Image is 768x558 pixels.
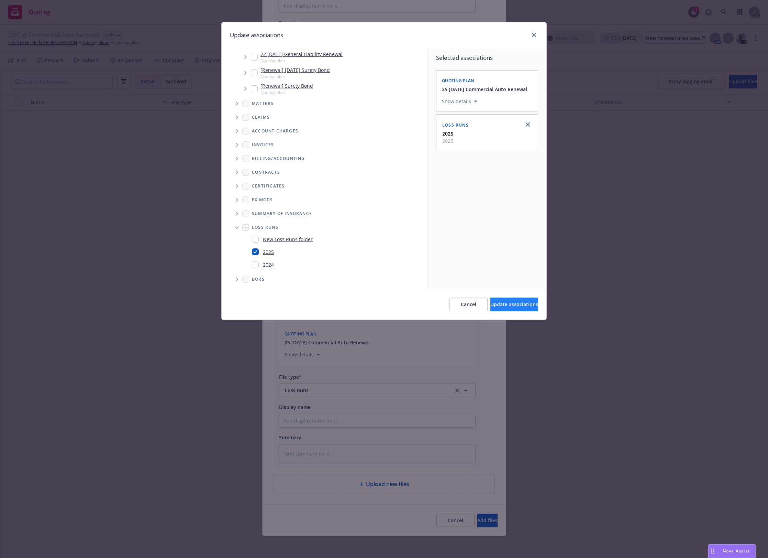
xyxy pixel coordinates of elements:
[260,58,343,64] span: Quoting plan
[260,51,343,58] a: 22 [DATE] General Liability Renewal
[490,298,538,311] button: Update associations
[461,301,476,308] span: Cancel
[442,86,527,93] button: 25 [DATE] Commercial Auto Renewal
[260,66,330,74] a: [Renewal] [DATE] Surety Bond
[439,97,480,106] button: Show details
[442,78,474,84] span: Quoting plan
[442,137,453,144] span: 2025
[252,115,270,119] span: Claims
[252,225,278,229] span: Loss Runs
[260,74,330,79] span: Quoting plan
[252,212,312,216] span: Summary of insurance
[252,184,285,188] span: Certificates
[708,544,756,558] button: Nova Assist
[252,129,298,133] span: Account charges
[252,198,273,202] span: Ex Mods
[252,170,280,174] span: Contracts
[442,122,469,128] span: Loss Runs
[260,82,313,89] a: [Renewal] Surety Bond
[222,152,427,286] div: Folder Tree Example
[530,31,538,39] a: close
[524,120,532,129] a: close
[263,248,274,256] a: 2025
[230,31,283,40] h1: Update associations
[252,277,265,281] span: BORs
[260,89,313,95] span: Quoting plan
[436,54,538,62] span: Selected associations
[252,157,305,161] span: Billing/Accounting
[723,548,750,554] span: Nova Assist
[263,261,274,268] a: 2024
[449,298,488,311] button: Cancel
[490,301,538,308] span: Update associations
[252,143,274,147] span: Invoices
[442,130,453,137] strong: 2025
[709,545,717,558] div: Drag to move
[263,236,313,243] a: New Loss Runs folder
[252,101,274,106] span: Matters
